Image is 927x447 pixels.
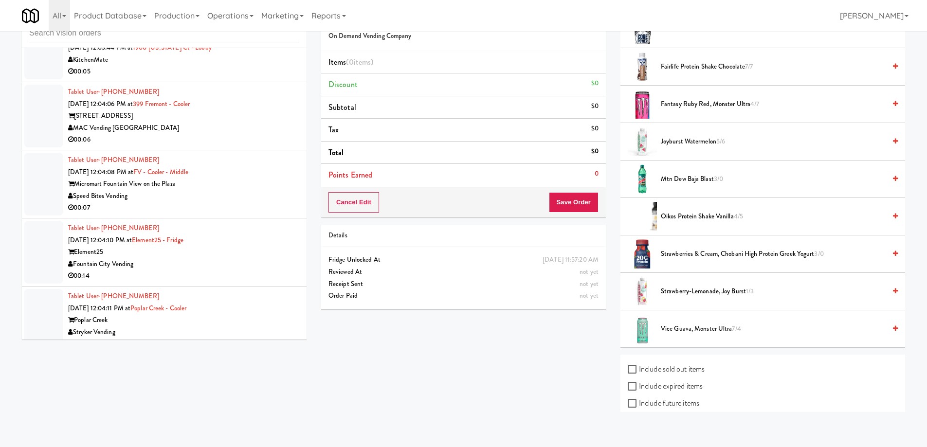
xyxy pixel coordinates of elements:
span: · [PHONE_NUMBER] [98,155,159,164]
a: Tablet User· [PHONE_NUMBER] [68,223,159,232]
a: Element25 - Fridge [132,235,183,245]
div: Receipt Sent [328,278,599,290]
span: Fairlife Protein Shake Chocolate [661,61,886,73]
div: Fantasy Ruby Red, Monster Ultra4/7 [657,98,898,110]
label: Include sold out items [628,362,705,376]
div: $0 [591,145,599,158]
div: Stryker Vending [68,326,299,339]
div: Micromart Fountain View on the Plaza [68,178,299,190]
span: 7/7 [745,62,753,71]
img: Micromart [22,7,39,24]
span: [DATE] 12:04:10 PM at [68,235,132,245]
div: Fridge Unlocked At [328,254,599,266]
input: Include future items [628,400,639,408]
div: Order Paid [328,290,599,302]
div: [STREET_ADDRESS] [68,110,299,122]
span: Joyburst Watermelon [661,136,886,148]
span: not yet [580,267,599,276]
span: [DATE] 12:04:08 PM at [68,167,133,177]
span: Mtn Dew Baja Blast [661,173,886,185]
span: [DATE] 12:04:11 PM at [68,304,130,313]
div: Oikos Protein Shake Vanilla4/5 [657,211,898,223]
span: Tax [328,124,339,135]
input: Include expired items [628,383,639,391]
a: 1900 [US_STATE] Ct - Lobby [133,43,212,52]
div: Joyburst Watermelon5/6 [657,136,898,148]
span: Total [328,147,344,158]
div: 00:06 [68,134,299,146]
div: Speed Bites Vending [68,190,299,202]
div: 00:14 [68,270,299,282]
div: Fairlife Protein Shake Chocolate7/7 [657,61,898,73]
a: Poplar Creek - Cooler [130,304,186,313]
span: Subtotal [328,102,356,113]
a: Tablet User· [PHONE_NUMBER] [68,155,159,164]
div: MAC Vending [GEOGRAPHIC_DATA] [68,122,299,134]
span: Strawberry-Lemonade, Joy burst [661,286,886,298]
div: Strawberries & Cream, Chobani High Protein Greek Yogurt3/0 [657,248,898,260]
div: Element25 [68,246,299,258]
div: $0 [591,77,599,89]
li: Tablet User· [PHONE_NUMBER][DATE] 12:04:11 PM atPoplar Creek - CoolerPoplar CreekStryker Vending0... [22,286,307,355]
span: Discount [328,79,358,90]
button: Cancel Edit [328,192,379,213]
span: [DATE] 12:03:44 PM at [68,43,133,52]
span: Oikos Protein Shake Vanilla [661,211,886,223]
span: · [PHONE_NUMBER] [98,223,159,232]
li: Tablet User· [PHONE_NUMBER][DATE] 12:03:44 PM at1900 [US_STATE] Ct - LobbyKitchenMate00:05 [22,26,307,82]
ng-pluralize: items [354,56,371,68]
span: (0 ) [346,56,373,68]
div: 0 [595,168,599,180]
div: Fountain City Vending [68,258,299,270]
div: $0 [591,100,599,112]
span: not yet [580,279,599,288]
div: 00:07 [68,202,299,214]
div: 00:08 [68,338,299,350]
button: Save Order [549,192,599,213]
span: [DATE] 12:04:06 PM at [68,99,133,108]
span: Points Earned [328,169,372,180]
div: Vice Guava, Monster Ultra7/4 [657,323,898,335]
div: Reviewed At [328,266,599,278]
li: Tablet User· [PHONE_NUMBER][DATE] 12:04:10 PM atElement25 - FridgeElement25Fountain City Vending0... [22,218,307,286]
span: Vice Guava, Monster Ultra [661,323,886,335]
a: Tablet User· [PHONE_NUMBER] [68,87,159,96]
span: · [PHONE_NUMBER] [98,87,159,96]
span: not yet [580,291,599,300]
label: Include future items [628,396,699,411]
li: Tablet User· [PHONE_NUMBER][DATE] 12:04:08 PM atFV - Cooler - MiddleMicromart Fountain View on th... [22,150,307,218]
input: Search vision orders [29,24,299,42]
a: Tablet User· [PHONE_NUMBER] [68,291,159,301]
div: 00:05 [68,66,299,78]
span: 5/6 [716,137,725,146]
span: Items [328,56,373,68]
a: 399 Fremont - Cooler [133,99,190,108]
div: Mtn Dew Baja Blast3/0 [657,173,898,185]
div: $0 [591,123,599,135]
div: Details [328,230,599,242]
div: Strawberry-Lemonade, Joy burst1/3 [657,286,898,298]
div: [DATE] 11:57:20 AM [543,254,599,266]
span: 4/5 [734,212,743,221]
a: FV - Cooler - Middle [133,167,188,177]
span: Strawberries & Cream, Chobani High Protein Greek Yogurt [661,248,886,260]
span: 1/3 [746,286,754,296]
label: Include expired items [628,379,703,393]
span: 3/0 [714,174,723,183]
span: Fantasy Ruby Red, Monster Ultra [661,98,886,110]
h5: On Demand Vending Company [328,33,599,40]
li: Tablet User· [PHONE_NUMBER][DATE] 12:04:06 PM at399 Fremont - Cooler[STREET_ADDRESS]MAC Vending [... [22,82,307,150]
span: 7/4 [732,324,741,333]
div: Poplar Creek [68,314,299,326]
div: KitchenMate [68,54,299,66]
span: 4/7 [750,99,759,108]
span: · [PHONE_NUMBER] [98,291,159,301]
input: Include sold out items [628,366,639,374]
span: 3/0 [814,249,823,258]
